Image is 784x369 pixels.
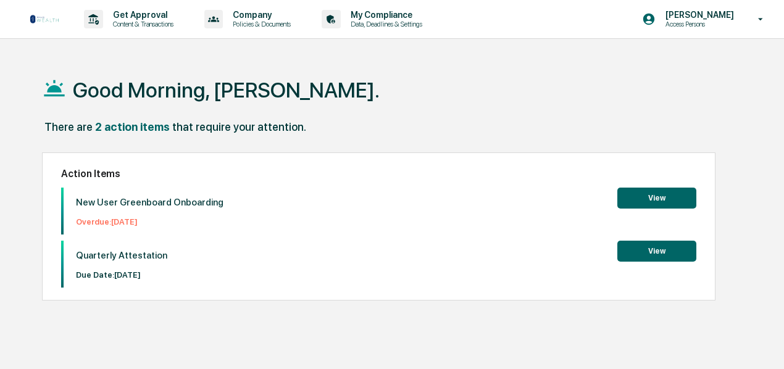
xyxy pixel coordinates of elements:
[223,10,297,20] p: Company
[95,120,170,133] div: 2 action items
[103,10,180,20] p: Get Approval
[172,120,306,133] div: that require your attention.
[617,191,696,203] a: View
[61,168,696,180] h2: Action Items
[73,78,380,102] h1: Good Morning, [PERSON_NAME].
[341,20,428,28] p: Data, Deadlines & Settings
[76,217,223,226] p: Overdue: [DATE]
[223,20,297,28] p: Policies & Documents
[341,10,428,20] p: My Compliance
[44,120,93,133] div: There are
[617,188,696,209] button: View
[30,14,59,24] img: logo
[76,250,167,261] p: Quarterly Attestation
[656,10,740,20] p: [PERSON_NAME]
[656,20,740,28] p: Access Persons
[617,241,696,262] button: View
[103,20,180,28] p: Content & Transactions
[617,244,696,256] a: View
[76,197,223,208] p: New User Greenboard Onboarding
[76,270,167,280] p: Due Date: [DATE]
